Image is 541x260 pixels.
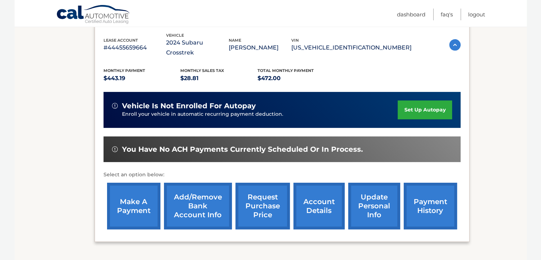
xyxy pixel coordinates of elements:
[449,39,461,51] img: accordion-active.svg
[164,183,232,229] a: Add/Remove bank account info
[112,146,118,152] img: alert-white.svg
[229,43,291,53] p: [PERSON_NAME]
[104,73,181,83] p: $443.19
[258,68,314,73] span: Total Monthly Payment
[107,183,160,229] a: make a payment
[291,43,412,53] p: [US_VEHICLE_IDENTIFICATION_NUMBER]
[166,38,229,58] p: 2024 Subaru Crosstrek
[468,9,485,20] a: Logout
[348,183,400,229] a: update personal info
[56,5,131,25] a: Cal Automotive
[112,103,118,109] img: alert-white.svg
[122,145,363,154] span: You have no ACH payments currently scheduled or in process.
[258,73,335,83] p: $472.00
[229,38,241,43] span: name
[441,9,453,20] a: FAQ's
[104,43,166,53] p: #44455659664
[122,102,256,110] span: vehicle is not enrolled for autopay
[166,33,184,38] span: vehicle
[404,183,457,229] a: payment history
[235,183,290,229] a: request purchase price
[397,9,425,20] a: Dashboard
[398,100,452,119] a: set up autopay
[104,171,461,179] p: Select an option below:
[293,183,345,229] a: account details
[180,73,258,83] p: $28.81
[122,110,398,118] p: Enroll your vehicle in automatic recurring payment deduction.
[104,68,145,73] span: Monthly Payment
[104,38,138,43] span: lease account
[291,38,299,43] span: vin
[180,68,224,73] span: Monthly sales Tax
